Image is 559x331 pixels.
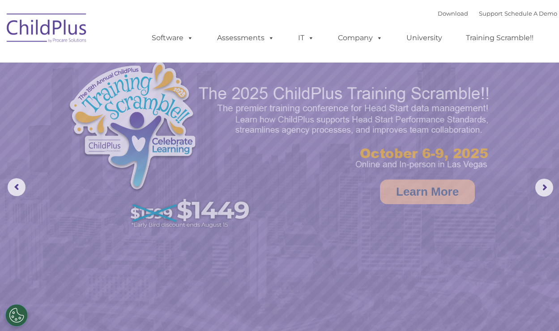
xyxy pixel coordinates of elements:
a: IT [289,29,323,47]
a: Support [479,10,503,17]
a: Training Scramble!! [457,29,542,47]
a: Company [329,29,392,47]
a: University [397,29,451,47]
img: ChildPlus by Procare Solutions [2,7,92,52]
a: Learn More [380,180,475,204]
a: Schedule A Demo [504,10,557,17]
font: | [438,10,557,17]
a: Download [438,10,468,17]
a: Software [143,29,202,47]
a: Assessments [208,29,283,47]
button: Cookies Settings [5,304,28,327]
